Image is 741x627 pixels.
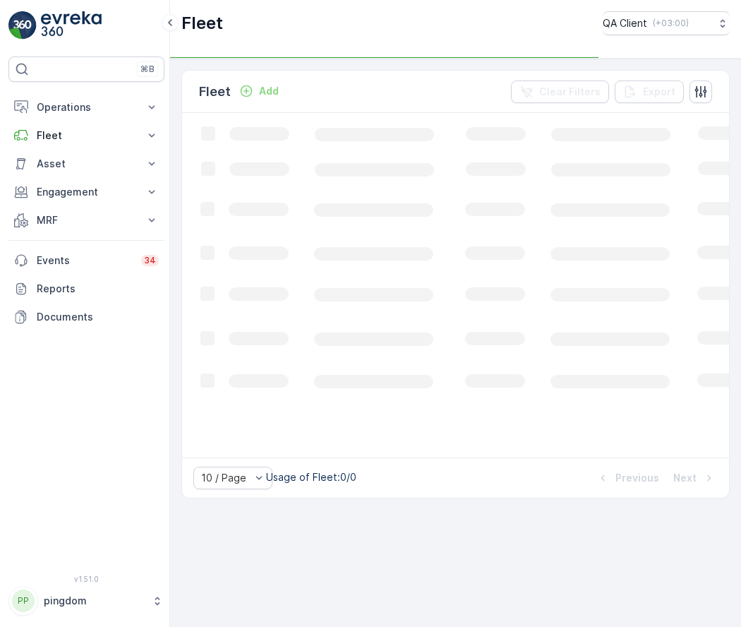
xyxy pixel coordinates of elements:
[8,93,164,121] button: Operations
[37,185,136,199] p: Engagement
[37,310,159,324] p: Documents
[673,471,697,485] p: Next
[511,80,609,103] button: Clear Filters
[8,150,164,178] button: Asset
[37,213,136,227] p: MRF
[615,80,684,103] button: Export
[234,83,284,100] button: Add
[672,470,718,486] button: Next
[8,11,37,40] img: logo
[266,470,356,484] p: Usage of Fleet : 0/0
[8,275,164,303] a: Reports
[37,129,136,143] p: Fleet
[199,82,231,102] p: Fleet
[37,253,133,268] p: Events
[144,255,156,266] p: 34
[8,303,164,331] a: Documents
[615,471,659,485] p: Previous
[8,121,164,150] button: Fleet
[8,586,164,616] button: PPpingdom
[259,84,279,98] p: Add
[181,12,223,35] p: Fleet
[12,590,35,612] div: PP
[539,85,601,99] p: Clear Filters
[8,206,164,234] button: MRF
[653,18,689,29] p: ( +03:00 )
[8,178,164,206] button: Engagement
[603,11,730,35] button: QA Client(+03:00)
[44,594,145,608] p: pingdom
[8,575,164,583] span: v 1.51.0
[41,11,102,40] img: logo_light-DOdMpM7g.png
[603,16,647,30] p: QA Client
[37,282,159,296] p: Reports
[594,470,661,486] button: Previous
[37,100,136,114] p: Operations
[140,64,155,75] p: ⌘B
[8,246,164,275] a: Events34
[37,157,136,171] p: Asset
[643,85,675,99] p: Export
